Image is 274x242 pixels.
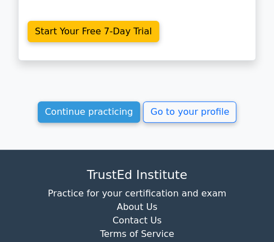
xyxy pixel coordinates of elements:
[100,228,174,239] a: Terms of Service
[7,168,267,182] h4: TrustEd Institute
[28,21,159,42] a: Start Your Free 7-Day Trial
[113,215,161,226] a: Contact Us
[116,201,157,212] a: About Us
[48,188,226,199] a: Practice for your certification and exam
[38,101,141,123] a: Continue practicing
[143,101,236,123] a: Go to your profile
